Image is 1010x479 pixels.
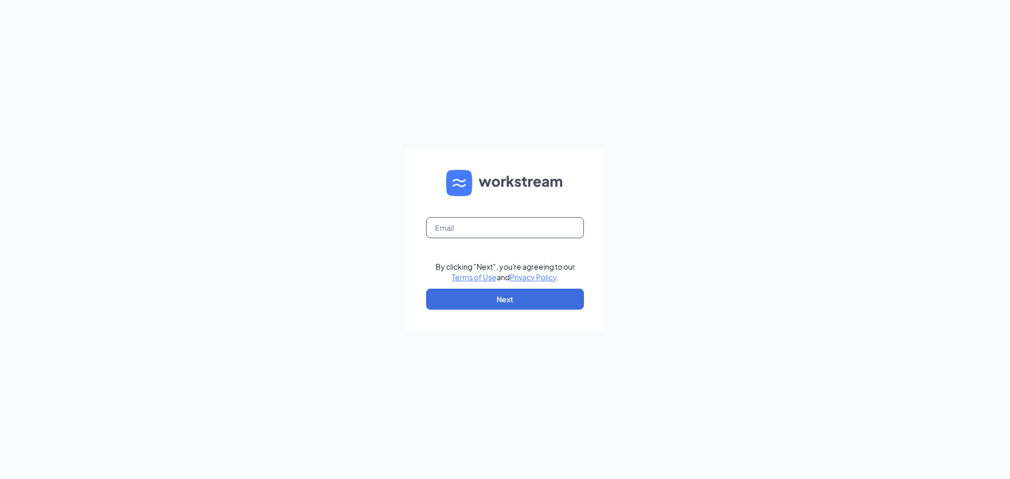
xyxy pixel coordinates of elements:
[510,272,557,282] a: Privacy Policy
[452,272,497,282] a: Terms of Use
[436,261,575,282] div: By clicking "Next", you're agreeing to our and .
[426,289,584,310] button: Next
[426,217,584,238] input: Email
[446,170,564,196] img: WS logo and Workstream text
